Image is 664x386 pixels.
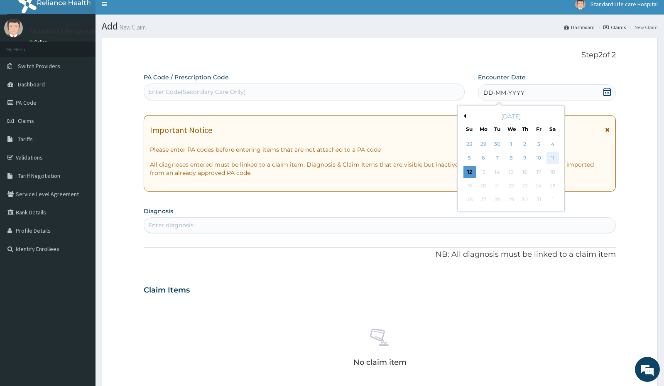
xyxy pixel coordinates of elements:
[477,152,490,165] div: Choose Monday, October 6th, 2025
[29,27,118,35] p: Standard Life care Hospital
[483,89,524,97] span: DD-MM-YYYY
[546,194,559,206] div: Not available Saturday, November 1st, 2025
[535,125,542,133] div: Fr
[627,24,658,31] li: New Claim
[507,125,515,133] div: We
[477,166,490,178] div: Not available Monday, October 13th, 2025
[150,125,212,135] h1: Important Notice
[533,166,545,178] div: Not available Friday, October 17th, 2025
[494,125,501,133] div: Tu
[505,138,517,150] div: Choose Wednesday, October 1st, 2025
[519,194,531,206] div: Not available Thursday, October 30th, 2025
[463,179,476,192] div: Not available Sunday, October 19th, 2025
[549,125,556,133] div: Sa
[491,179,504,192] div: Not available Tuesday, October 21st, 2025
[477,138,490,150] div: Choose Monday, September 29th, 2025
[478,73,526,81] label: Encounter Date
[491,194,504,206] div: Not available Tuesday, October 28th, 2025
[533,179,545,192] div: Not available Friday, October 24th, 2025
[505,179,517,192] div: Not available Wednesday, October 22nd, 2025
[519,138,531,150] div: Choose Thursday, October 2nd, 2025
[466,125,473,133] div: Su
[15,42,34,62] img: d_794563401_company_1708531726252_794563401
[18,62,60,70] span: Switch Providers
[477,194,490,206] div: Not available Monday, October 27th, 2025
[491,166,504,178] div: Not available Tuesday, October 14th, 2025
[18,117,34,125] span: Claims
[519,152,531,165] div: Choose Thursday, October 9th, 2025
[118,24,146,30] small: New Claim
[480,125,487,133] div: Mo
[18,135,33,143] span: Tariffs
[477,179,490,192] div: Not available Monday, October 20th, 2025
[546,138,559,150] div: Choose Saturday, October 4th, 2025
[491,152,504,165] div: Choose Tuesday, October 7th, 2025
[463,138,559,207] div: month 2025-10
[29,39,49,45] a: Online
[144,51,615,60] p: Step 2 of 2
[546,179,559,192] div: Not available Saturday, October 25th, 2025
[144,286,190,295] h3: Claim Items
[102,21,658,32] h1: Add
[491,138,504,150] div: Choose Tuesday, September 30th, 2025
[353,358,407,366] p: No claim item
[150,160,609,177] p: All diagnoses entered must be linked to a claim item. Diagnosis & Claim Items that are visible bu...
[463,138,476,150] div: Choose Sunday, September 28th, 2025
[18,172,60,179] span: Tariff Negotiation
[4,19,23,37] img: User Image
[463,166,476,178] div: Choose Sunday, October 12th, 2025
[505,194,517,206] div: Not available Wednesday, October 29th, 2025
[18,81,45,88] span: Dashboard
[564,24,595,31] a: Dashboard
[462,114,466,118] button: Previous Month
[148,88,246,96] div: Enter Code(Secondary Care Only)
[144,73,229,81] label: PA Code / Prescription Code
[48,105,115,189] span: We're online!
[546,166,559,178] div: Not available Saturday, October 18th, 2025
[463,152,476,165] div: Choose Sunday, October 5th, 2025
[144,207,173,215] label: Diagnosis
[4,227,158,256] textarea: Type your message and hit 'Enter'
[546,152,559,165] div: Choose Saturday, October 11th, 2025
[148,221,194,229] div: Enter diagnosis
[533,138,545,150] div: Choose Friday, October 3rd, 2025
[136,4,156,24] div: Minimize live chat window
[150,145,609,154] p: Please enter PA codes before entering items that are not attached to a PA code
[519,179,531,192] div: Not available Thursday, October 23rd, 2025
[505,152,517,165] div: Choose Wednesday, October 8th, 2025
[461,112,561,120] div: [DATE]
[144,249,615,260] p: NB: All diagnosis must be linked to a claim item
[533,194,545,206] div: Not available Friday, October 31st, 2025
[603,24,626,31] a: Claims
[43,47,140,57] div: Chat with us now
[505,166,517,178] div: Not available Wednesday, October 15th, 2025
[519,166,531,178] div: Not available Thursday, October 16th, 2025
[522,125,529,133] div: Th
[463,194,476,206] div: Not available Sunday, October 26th, 2025
[533,152,545,165] div: Choose Friday, October 10th, 2025
[590,0,658,8] span: Standard Life care Hospital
